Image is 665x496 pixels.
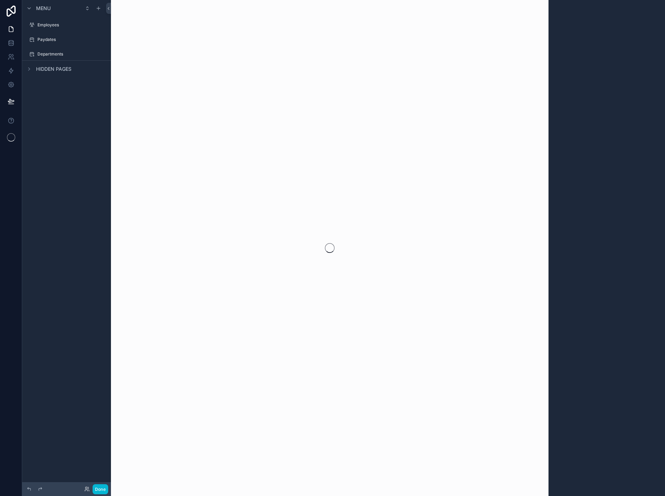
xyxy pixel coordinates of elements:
[36,5,51,12] span: Menu
[37,37,105,42] label: Paydates
[37,22,105,28] label: Employees
[26,34,107,45] a: Paydates
[93,484,108,494] button: Done
[26,49,107,60] a: Departments
[26,19,107,31] a: Employees
[36,66,71,72] span: Hidden pages
[37,51,105,57] label: Departments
